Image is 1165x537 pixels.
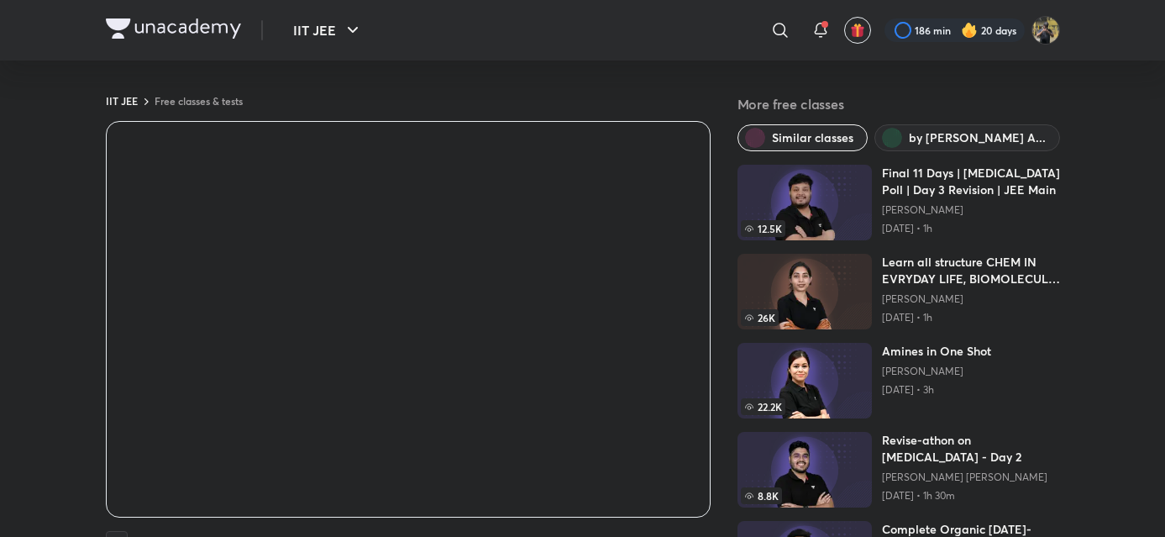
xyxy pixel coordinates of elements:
[737,94,1060,114] h5: More free classes
[882,383,991,397] p: [DATE] • 3h
[741,398,785,415] span: 22.2K
[882,471,1060,484] a: [PERSON_NAME] [PERSON_NAME]
[844,17,871,44] button: avatar
[107,122,710,517] iframe: Class
[741,487,782,504] span: 8.8K
[882,432,1060,466] h6: Revise-athon on [MEDICAL_DATA] - Day 2
[882,254,1060,287] h6: Learn all structure CHEM IN EVRYDAY LIFE, BIOMOLECULE POLYMER JEE NEET
[106,94,138,108] a: IIT JEE
[882,292,1060,306] a: [PERSON_NAME]
[106,18,241,39] img: Company Logo
[882,203,1060,217] a: [PERSON_NAME]
[1031,16,1060,45] img: KRISH JINDAL
[874,124,1060,151] button: by Mohammad Kashif Alam
[106,18,241,43] a: Company Logo
[882,222,1060,235] p: [DATE] • 1h
[737,124,868,151] button: Similar classes
[882,365,991,378] a: [PERSON_NAME]
[961,22,978,39] img: streak
[741,309,779,326] span: 26K
[882,343,991,360] h6: Amines in One Shot
[283,13,373,47] button: IIT JEE
[882,489,1060,503] p: [DATE] • 1h 30m
[882,165,1060,198] h6: Final 11 Days | [MEDICAL_DATA] Poll | Day 3 Revision | JEE Main
[155,94,243,108] a: Free classes & tests
[882,311,1060,324] p: [DATE] • 1h
[850,23,865,38] img: avatar
[909,129,1046,146] span: by Mohammad Kashif Alam
[741,220,785,237] span: 12.5K
[772,129,853,146] span: Similar classes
